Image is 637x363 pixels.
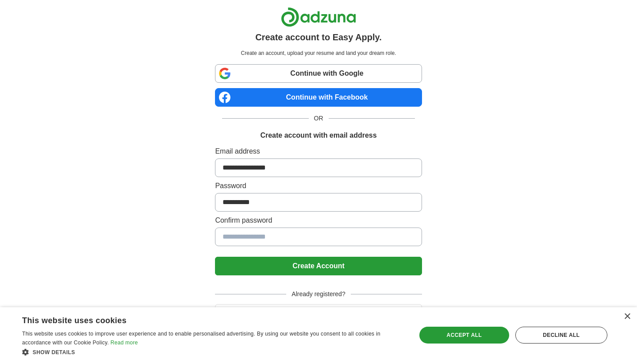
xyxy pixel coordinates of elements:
div: This website uses cookies [22,313,383,326]
span: Show details [33,349,75,355]
span: This website uses cookies to improve user experience and to enable personalised advertising. By u... [22,331,380,346]
label: Email address [215,146,422,157]
button: Login [215,304,422,323]
button: Create Account [215,257,422,275]
label: Password [215,181,422,191]
span: OR [309,114,329,123]
h1: Create account to Easy Apply. [255,31,382,44]
h1: Create account with email address [260,130,376,141]
div: Show details [22,348,405,356]
a: Continue with Google [215,64,422,83]
div: Decline all [515,327,607,344]
label: Confirm password [215,215,422,226]
div: Accept all [419,327,509,344]
div: Close [624,313,630,320]
img: Adzuna logo [281,7,356,27]
p: Create an account, upload your resume and land your dream role. [217,49,420,57]
a: Continue with Facebook [215,88,422,107]
a: Read more, opens a new window [111,340,138,346]
span: Already registered? [286,290,350,299]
